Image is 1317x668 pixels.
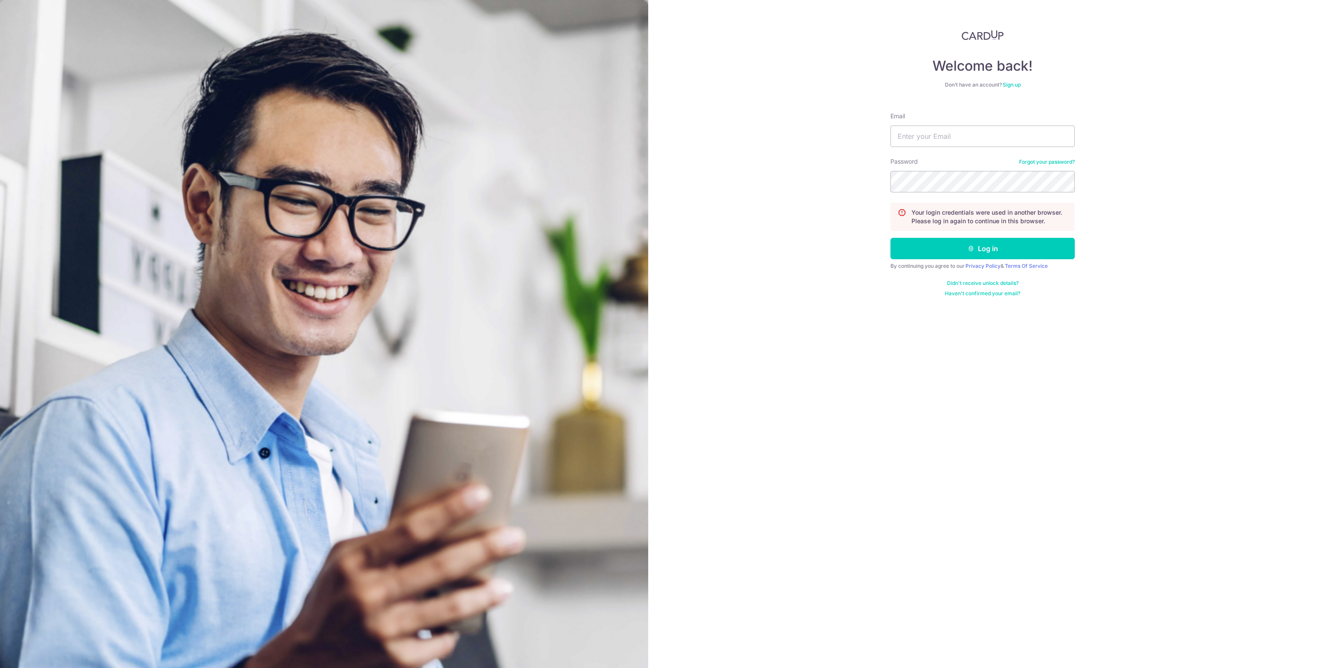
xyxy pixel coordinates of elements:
[911,208,1067,225] p: Your login credentials were used in another browser. Please log in again to continue in this brow...
[890,81,1075,88] div: Don’t have an account?
[890,238,1075,259] button: Log in
[965,263,1001,269] a: Privacy Policy
[962,30,1004,40] img: CardUp Logo
[890,263,1075,270] div: By continuing you agree to our &
[1005,263,1048,269] a: Terms Of Service
[945,290,1020,297] a: Haven't confirmed your email?
[1019,159,1075,165] a: Forgot your password?
[1003,81,1021,88] a: Sign up
[890,112,905,120] label: Email
[890,126,1075,147] input: Enter your Email
[947,280,1019,287] a: Didn't receive unlock details?
[890,157,918,166] label: Password
[890,57,1075,75] h4: Welcome back!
